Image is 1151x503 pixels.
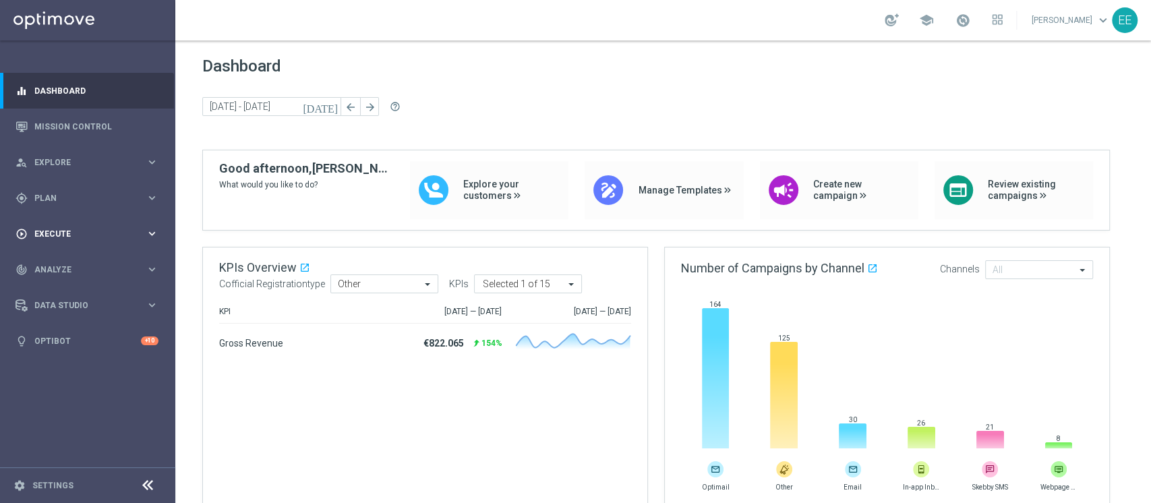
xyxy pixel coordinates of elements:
a: Dashboard [34,73,158,109]
button: gps_fixed Plan keyboard_arrow_right [15,193,159,204]
div: Dashboard [16,73,158,109]
i: settings [13,479,26,492]
i: keyboard_arrow_right [146,263,158,276]
i: equalizer [16,85,28,97]
span: school [919,13,934,28]
span: Explore [34,158,146,167]
span: Execute [34,230,146,238]
div: Execute [16,228,146,240]
i: keyboard_arrow_right [146,156,158,169]
i: lightbulb [16,335,28,347]
i: keyboard_arrow_right [146,299,158,312]
div: Data Studio [16,299,146,312]
i: person_search [16,156,28,169]
div: Explore [16,156,146,169]
button: equalizer Dashboard [15,86,159,96]
button: Data Studio keyboard_arrow_right [15,300,159,311]
i: keyboard_arrow_right [146,227,158,240]
div: Mission Control [16,109,158,144]
span: Plan [34,194,146,202]
div: Plan [16,192,146,204]
div: +10 [141,336,158,345]
a: [PERSON_NAME]keyboard_arrow_down [1030,10,1112,30]
i: keyboard_arrow_right [146,191,158,204]
span: Data Studio [34,301,146,309]
i: play_circle_outline [16,228,28,240]
button: play_circle_outline Execute keyboard_arrow_right [15,229,159,239]
a: Settings [32,481,73,490]
i: track_changes [16,264,28,276]
button: lightbulb Optibot +10 [15,336,159,347]
button: person_search Explore keyboard_arrow_right [15,157,159,168]
div: Analyze [16,264,146,276]
a: Mission Control [34,109,158,144]
div: Optibot [16,323,158,359]
span: keyboard_arrow_down [1096,13,1111,28]
div: EE [1112,7,1138,33]
a: Optibot [34,323,141,359]
span: Analyze [34,266,146,274]
button: Mission Control [15,121,159,132]
i: gps_fixed [16,192,28,204]
button: track_changes Analyze keyboard_arrow_right [15,264,159,275]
